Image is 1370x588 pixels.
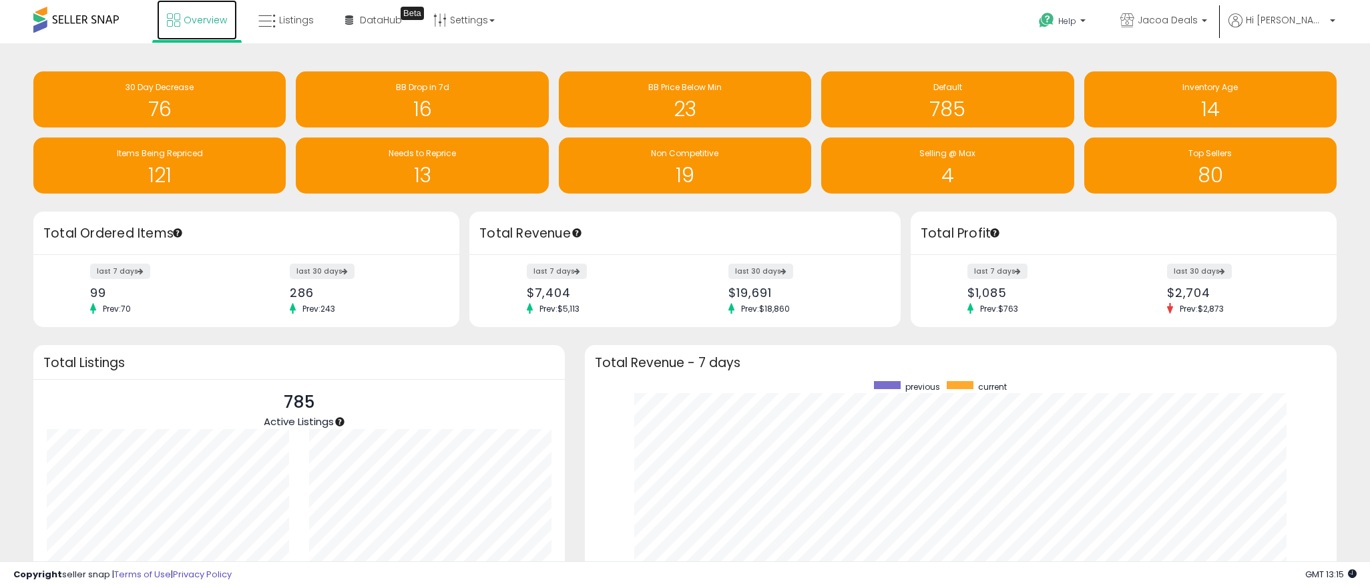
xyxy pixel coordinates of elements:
h1: 13 [302,164,541,186]
span: Prev: $2,873 [1173,303,1230,314]
span: Prev: 243 [296,303,342,314]
span: Prev: 70 [96,303,138,314]
label: last 7 days [90,264,150,279]
h1: 4 [828,164,1067,186]
span: Top Sellers [1188,148,1232,159]
strong: Copyright [13,568,62,581]
span: current [978,381,1007,392]
h1: 23 [565,98,805,120]
span: Non Competitive [651,148,718,159]
a: Privacy Policy [173,568,232,581]
span: 2025-09-17 13:15 GMT [1305,568,1357,581]
span: Hi [PERSON_NAME] [1246,13,1326,27]
div: Tooltip anchor [334,416,346,428]
h1: 121 [40,164,279,186]
a: BB Drop in 7d 16 [296,71,548,127]
div: Tooltip anchor [401,7,424,20]
span: BB Price Below Min [648,81,722,93]
div: seller snap | | [13,569,232,581]
div: $2,704 [1167,286,1313,300]
h1: 14 [1091,98,1330,120]
span: DataHub [360,13,402,27]
span: Prev: $18,860 [734,303,796,314]
a: Default 785 [821,71,1074,127]
a: Terms of Use [114,568,171,581]
span: BB Drop in 7d [396,81,449,93]
p: 785 [264,390,334,415]
span: Overview [184,13,227,27]
span: 30 Day Decrease [126,81,194,93]
span: Listings [279,13,314,27]
label: last 30 days [290,264,355,279]
label: last 7 days [527,264,587,279]
span: Active Listings [264,414,334,428]
a: 30 Day Decrease 76 [33,71,286,127]
h1: 16 [302,98,541,120]
i: Get Help [1038,12,1055,29]
h1: 80 [1091,164,1330,186]
span: Selling @ Max [919,148,975,159]
div: Tooltip anchor [989,227,1001,239]
div: $7,404 [527,286,675,300]
h1: 19 [565,164,805,186]
span: Default [933,81,962,93]
div: 99 [90,286,236,300]
label: last 7 days [967,264,1027,279]
label: last 30 days [728,264,793,279]
h3: Total Ordered Items [43,224,449,243]
a: Inventory Age 14 [1084,71,1337,127]
a: Non Competitive 19 [559,137,811,194]
span: Prev: $5,113 [533,303,586,314]
div: Tooltip anchor [172,227,184,239]
div: $19,691 [728,286,877,300]
label: last 30 days [1167,264,1232,279]
a: Items Being Repriced 121 [33,137,286,194]
a: BB Price Below Min 23 [559,71,811,127]
h3: Total Profit [921,224,1327,243]
span: Inventory Age [1182,81,1238,93]
a: Help [1028,2,1099,43]
a: Hi [PERSON_NAME] [1228,13,1335,43]
a: Needs to Reprice 13 [296,137,548,194]
h1: 76 [40,98,279,120]
h3: Total Revenue [479,224,891,243]
span: Help [1058,15,1076,27]
a: Selling @ Max 4 [821,137,1074,194]
span: Needs to Reprice [389,148,456,159]
h1: 785 [828,98,1067,120]
div: Tooltip anchor [571,227,583,239]
h3: Total Listings [43,358,555,368]
span: Items Being Repriced [117,148,203,159]
span: Jacoa Deals [1138,13,1198,27]
h3: Total Revenue - 7 days [595,358,1327,368]
a: Top Sellers 80 [1084,137,1337,194]
span: Prev: $763 [973,303,1025,314]
div: $1,085 [967,286,1114,300]
span: previous [905,381,940,392]
div: 286 [290,286,436,300]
